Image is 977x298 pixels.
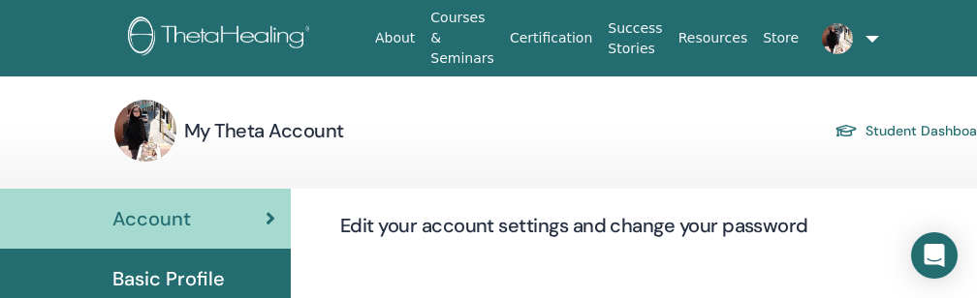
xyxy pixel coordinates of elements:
span: Account [112,204,191,233]
h3: My Theta Account [184,117,343,144]
img: default.jpg [822,23,853,54]
a: Store [755,20,806,56]
img: default.jpg [114,100,176,162]
div: Open Intercom Messenger [911,232,958,279]
a: Certification [502,20,600,56]
img: graduation-cap.svg [835,123,858,139]
a: Resources [671,20,756,56]
img: logo.png [128,16,317,60]
a: About [367,20,423,56]
span: Basic Profile [112,264,225,293]
a: Success Stories [600,11,670,67]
